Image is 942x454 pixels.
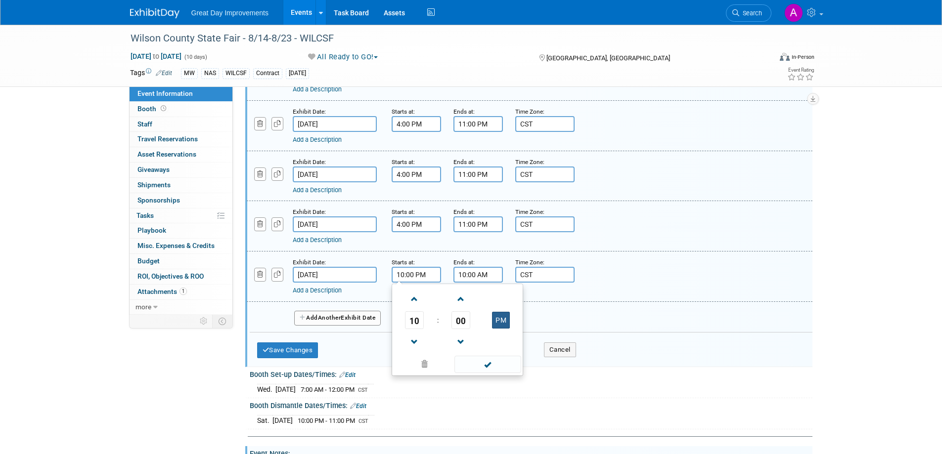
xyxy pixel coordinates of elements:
[453,216,503,232] input: End Time
[130,117,232,132] a: Staff
[515,166,575,182] input: Time Zone
[130,68,172,79] td: Tags
[137,272,204,280] span: ROI, Objectives & ROO
[151,52,161,60] span: to
[546,54,670,62] span: [GEOGRAPHIC_DATA], [GEOGRAPHIC_DATA]
[130,254,232,269] a: Budget
[293,208,326,215] small: Exhibit Date:
[201,68,219,79] div: NAS
[195,315,213,328] td: Personalize Event Tab Strip
[293,287,342,294] a: Add a Description
[739,9,762,17] span: Search
[392,108,415,115] small: Starts at:
[191,9,269,17] span: Great Day Improvements
[130,132,232,147] a: Travel Reservations
[130,223,232,238] a: Playbook
[435,311,441,329] td: :
[713,51,815,66] div: Event Format
[515,267,575,283] input: Time Zone
[137,150,196,158] span: Asset Reservations
[515,159,544,165] small: Time Zone:
[212,315,232,328] td: Toggle Event Tabs
[787,68,814,73] div: Event Rating
[130,285,232,299] a: Attachments1
[253,68,282,79] div: Contract
[515,259,544,266] small: Time Zone:
[453,208,475,215] small: Ends at:
[130,269,232,284] a: ROI, Objectives & ROO
[453,116,503,132] input: End Time
[130,52,182,61] span: [DATE] [DATE]
[392,166,441,182] input: Start Time
[515,116,575,132] input: Time Zone
[223,68,250,79] div: WILCSF
[298,417,355,424] span: 10:00 PM - 11:00 PM
[275,384,296,394] td: [DATE]
[293,85,342,93] a: Add a Description
[791,53,814,61] div: In-Person
[293,259,326,266] small: Exhibit Date:
[451,286,470,311] a: Increment Minute
[130,239,232,253] a: Misc. Expenses & Credits
[453,166,503,182] input: End Time
[293,267,377,283] input: Date
[137,105,168,113] span: Booth
[784,3,803,22] img: Angelique Critz
[358,387,368,393] span: CST
[257,384,275,394] td: Wed.
[130,178,232,193] a: Shipments
[130,193,232,208] a: Sponsorships
[318,314,341,321] span: Another
[130,86,232,101] a: Event Information
[293,236,342,244] a: Add a Description
[451,311,470,329] span: Pick Minute
[136,211,154,219] span: Tasks
[293,136,342,143] a: Add a Description
[127,30,757,47] div: Wilson County State Fair - 8/14-8/23 - WILCSF
[392,216,441,232] input: Start Time
[453,259,475,266] small: Ends at:
[250,367,812,380] div: Booth Set-up Dates/Times:
[293,166,377,182] input: Date
[453,267,503,283] input: End Time
[544,342,576,357] button: Cancel
[130,300,232,315] a: more
[453,108,475,115] small: Ends at:
[137,89,193,97] span: Event Information
[250,398,812,411] div: Booth Dismantle Dates/Times:
[137,242,215,249] span: Misc. Expenses & Credits
[159,105,168,112] span: Booth not reserved yet
[257,342,318,358] button: Save Changes
[392,267,441,283] input: Start Time
[451,329,470,354] a: Decrement Minute
[137,196,180,204] span: Sponsorships
[492,312,510,329] button: PM
[137,226,166,234] span: Playbook
[392,208,415,215] small: Starts at:
[293,116,377,132] input: Date
[137,135,198,143] span: Travel Reservations
[6,24,438,34] p: 16th - Destany and [PERSON_NAME]
[179,288,187,295] span: 1
[394,358,455,371] a: Clear selection
[130,8,179,18] img: ExhibitDay
[5,4,439,34] body: Rich Text Area. Press ALT-0 for help.
[156,70,172,77] a: Edit
[453,358,522,372] a: Done
[130,163,232,177] a: Giveaways
[515,208,544,215] small: Time Zone:
[181,68,198,79] div: MW
[6,4,438,14] p: 14th - Angel and Destany open to close
[453,159,475,165] small: Ends at:
[272,415,293,425] td: [DATE]
[135,303,151,311] span: more
[350,403,366,410] a: Edit
[130,102,232,117] a: Booth
[293,216,377,232] input: Date
[137,120,152,128] span: Staff
[405,311,424,329] span: Pick Hour
[293,159,326,165] small: Exhibit Date:
[130,208,232,223] a: Tasks
[294,311,381,326] button: AddAnotherExhibit Date
[137,181,171,189] span: Shipments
